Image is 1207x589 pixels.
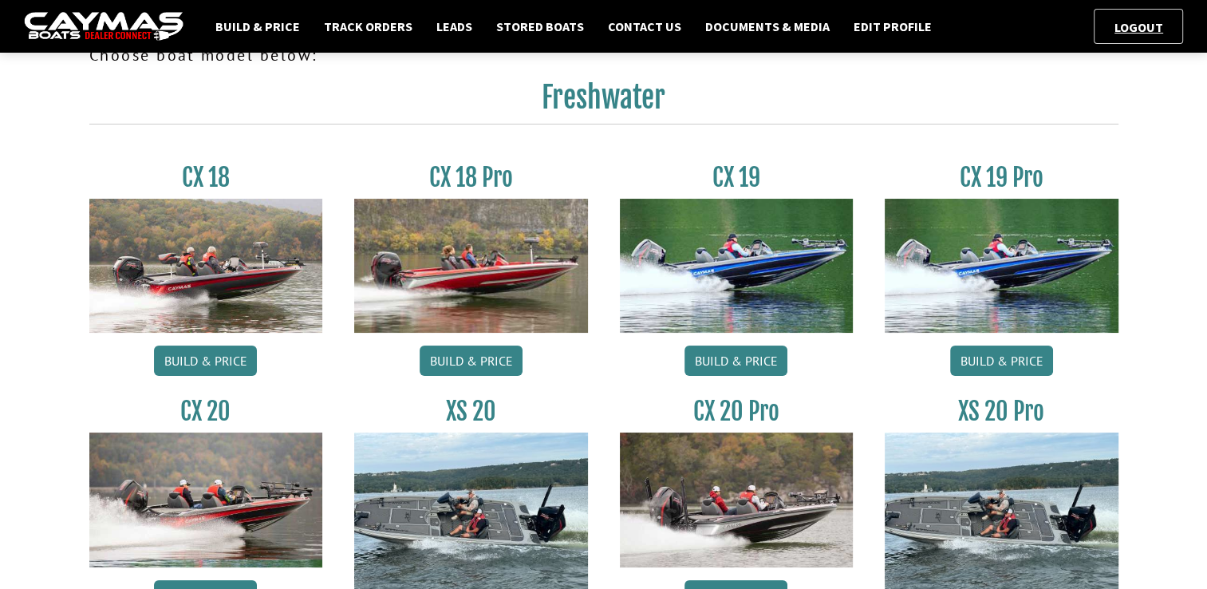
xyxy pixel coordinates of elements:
a: Build & Price [684,346,787,376]
h3: CX 20 Pro [620,397,854,426]
a: Documents & Media [697,16,838,37]
img: caymas-dealer-connect-2ed40d3bc7270c1d8d7ffb4b79bf05adc795679939227970def78ec6f6c03838.gif [24,12,183,42]
a: Track Orders [316,16,420,37]
h3: XS 20 Pro [885,397,1118,426]
h3: CX 18 Pro [354,163,588,192]
a: Stored Boats [488,16,592,37]
a: Edit Profile [846,16,940,37]
a: Leads [428,16,480,37]
a: Build & Price [950,346,1053,376]
a: Build & Price [207,16,308,37]
a: Logout [1106,19,1171,35]
a: Contact Us [600,16,689,37]
h3: XS 20 [354,397,588,426]
h3: CX 19 Pro [885,163,1118,192]
img: CX-20Pro_thumbnail.jpg [620,433,854,567]
img: CX-18SS_thumbnail.jpg [354,199,588,333]
h3: CX 20 [89,397,323,426]
a: Build & Price [154,346,257,376]
img: CX19_thumbnail.jpg [885,199,1118,333]
h2: Freshwater [89,80,1118,125]
img: CX19_thumbnail.jpg [620,199,854,333]
img: CX-20_thumbnail.jpg [89,433,323,567]
a: Build & Price [420,346,523,376]
h3: CX 19 [620,163,854,192]
p: Choose boat model below: [89,43,1118,67]
h3: CX 18 [89,163,323,192]
img: CX-18S_thumbnail.jpg [89,199,323,333]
